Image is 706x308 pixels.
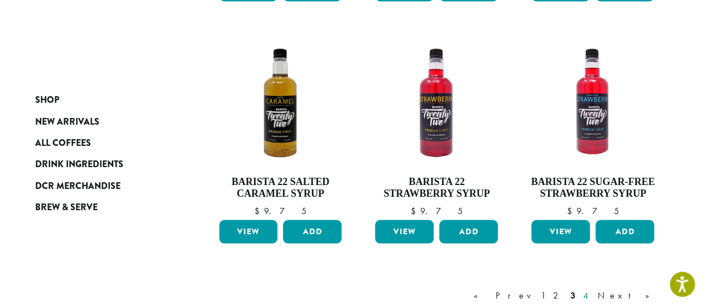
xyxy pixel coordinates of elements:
[35,158,123,172] span: Drink Ingredients
[529,38,657,215] a: Barista 22 Sugar-Free Strawberry Syrup $9.75
[567,205,619,216] bdi: 9.75
[217,176,345,200] h4: Barista 22 Salted Caramel Syrup
[283,220,342,243] button: Add
[372,176,501,200] h4: Barista 22 Strawberry Syrup
[411,205,420,216] span: $
[531,220,590,243] a: View
[35,89,169,111] a: Shop
[529,38,657,167] img: SF-STRAWBERRY-300x300.png
[254,205,264,216] span: $
[581,288,592,302] a: 4
[567,205,577,216] span: $
[35,179,121,193] span: DCR Merchandise
[551,288,565,302] a: 2
[595,220,654,243] button: Add
[472,288,535,302] a: « Prev
[35,176,169,197] a: DCR Merchandise
[35,93,59,107] span: Shop
[539,288,547,302] a: 1
[216,38,344,167] img: B22-Salted-Caramel-Syrup-1200x-300x300.png
[529,176,657,200] h4: Barista 22 Sugar-Free Strawberry Syrup
[568,288,578,302] a: 3
[439,220,498,243] button: Add
[372,38,501,167] img: STRAWBERRY-300x300.png
[372,38,501,215] a: Barista 22 Strawberry Syrup $9.75
[35,197,169,218] a: Brew & Serve
[217,38,345,215] a: Barista 22 Salted Caramel Syrup $9.75
[35,132,169,154] a: All Coffees
[35,154,169,175] a: Drink Ingredients
[35,111,169,132] a: New Arrivals
[35,201,98,215] span: Brew & Serve
[595,288,660,302] a: Next »
[35,115,99,129] span: New Arrivals
[35,136,91,150] span: All Coffees
[254,205,306,216] bdi: 9.75
[375,220,434,243] a: View
[219,220,278,243] a: View
[411,205,463,216] bdi: 9.75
